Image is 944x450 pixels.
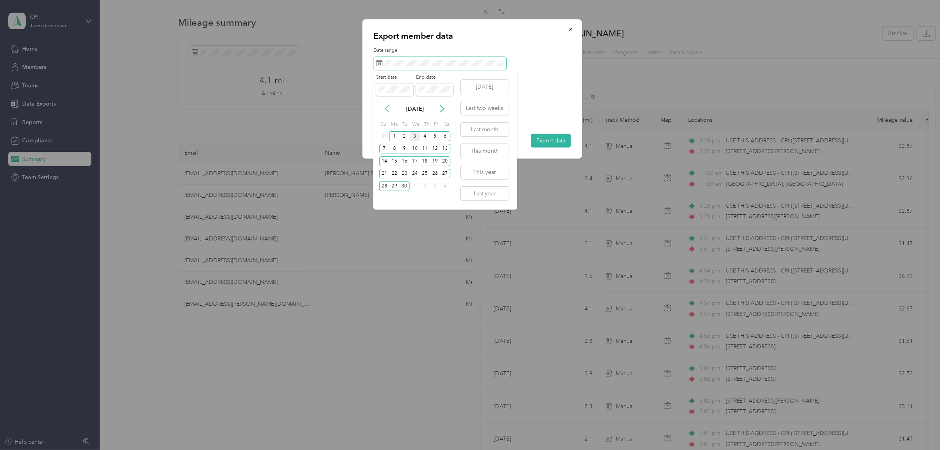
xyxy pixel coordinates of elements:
button: Export data [531,134,571,147]
button: This month [461,144,509,158]
p: Export member data [373,30,571,42]
div: 8 [389,144,399,154]
div: 4 [420,131,430,141]
div: 31 [379,131,390,141]
label: Date range [373,47,571,54]
div: 16 [399,156,410,166]
div: 7 [379,144,390,154]
div: 30 [399,181,410,191]
button: Last month [461,123,509,136]
div: 28 [379,181,390,191]
iframe: Everlance-gr Chat Button Frame [900,406,944,450]
div: 17 [410,156,420,166]
button: This year [461,165,509,179]
div: 20 [440,156,450,166]
div: 24 [410,169,420,179]
div: 25 [420,169,430,179]
div: 6 [440,131,450,141]
div: Tu [401,119,408,130]
div: 29 [389,181,399,191]
div: Mo [390,119,398,130]
div: Sa [443,119,450,130]
div: 2 [420,181,430,191]
div: We [411,119,420,130]
button: [DATE] [461,80,509,94]
div: 3 [430,181,440,191]
div: 19 [430,156,440,166]
div: 11 [420,144,430,154]
div: 1 [389,131,399,141]
div: Fr [433,119,440,130]
button: Last year [461,187,509,200]
div: 23 [399,169,410,179]
label: Start date [376,74,413,81]
div: 21 [379,169,390,179]
label: End date [416,74,453,81]
div: 22 [389,169,399,179]
div: 5 [430,131,440,141]
div: 9 [399,144,410,154]
div: Su [379,119,387,130]
div: 1 [410,181,420,191]
div: 27 [440,169,450,179]
div: 12 [430,144,440,154]
div: 3 [410,131,420,141]
div: 10 [410,144,420,154]
div: 15 [389,156,399,166]
div: Th [422,119,430,130]
div: 13 [440,144,450,154]
button: Last two weeks [461,101,509,115]
div: 18 [420,156,430,166]
div: 14 [379,156,390,166]
div: 26 [430,169,440,179]
div: 4 [440,181,450,191]
p: [DATE] [398,105,431,113]
div: 2 [399,131,410,141]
